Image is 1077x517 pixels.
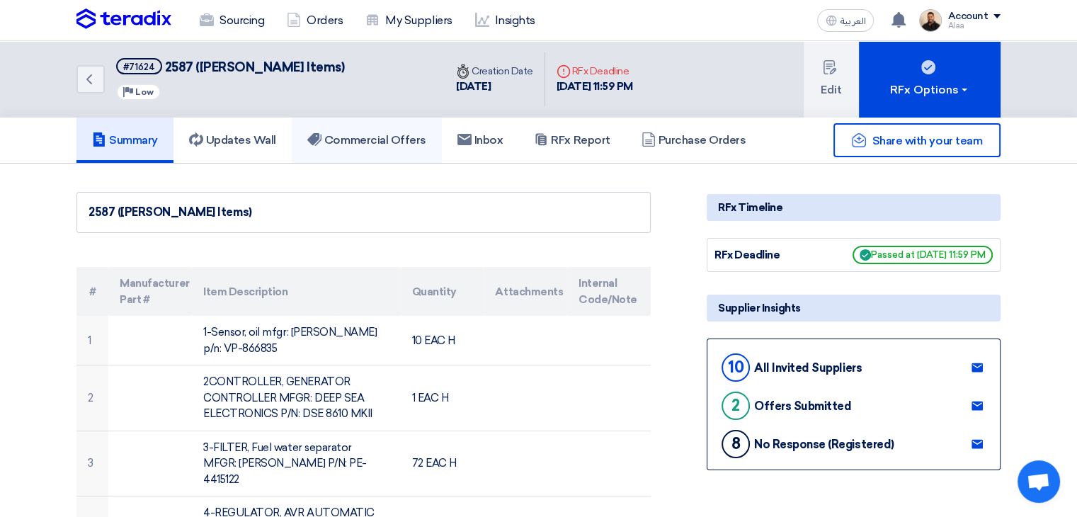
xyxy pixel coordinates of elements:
span: العربية [840,16,865,26]
div: Supplier Insights [707,295,1001,322]
h5: Updates Wall [189,133,276,147]
div: 2 [722,392,750,420]
img: MAA_1717931611039.JPG [919,9,942,32]
th: Quantity [401,267,484,316]
div: [DATE] [456,79,533,95]
h5: RFx Report [534,133,610,147]
div: No Response (Registered) [754,438,894,451]
span: Passed at [DATE] 11:59 PM [853,246,993,264]
div: All Invited Suppliers [754,361,862,375]
th: # [76,267,108,316]
a: Updates Wall [173,118,292,163]
div: Alaa [947,22,1001,30]
div: RFx Deadline [714,247,821,263]
a: Sourcing [188,5,275,36]
td: 2 [76,365,108,431]
span: 2587 ([PERSON_NAME] Items) [165,59,345,75]
button: العربية [817,9,874,32]
button: Edit [804,41,859,118]
td: 10 EAC H [401,316,484,365]
div: 2587 ([PERSON_NAME] Items) [89,204,639,221]
div: 8 [722,430,750,458]
div: Creation Date [456,64,533,79]
th: Internal Code/Note [567,267,651,316]
div: Account [947,11,988,23]
a: Summary [76,118,173,163]
td: 1 EAC H [401,365,484,431]
div: #71624 [123,62,155,72]
div: RFx Deadline [557,64,633,79]
a: My Suppliers [354,5,463,36]
th: Manufacturer Part # [108,267,192,316]
div: RFx Timeline [707,194,1001,221]
a: Purchase Orders [626,118,762,163]
td: 3 [76,431,108,496]
a: Orders [275,5,354,36]
span: Share with your team [872,134,982,147]
td: 3-FILTER, Fuel water separator MFGR: [PERSON_NAME] P/N: PE-4415122 [192,431,400,496]
td: 2CONTROLLER, GENERATOR CONTROLLER MFGR: DEEP SEA ELECTRONICS P/N: DSE 8610 MKII [192,365,400,431]
div: Open chat [1018,460,1060,503]
h5: Commercial Offers [307,133,426,147]
div: [DATE] 11:59 PM [557,79,633,95]
h5: Summary [92,133,158,147]
span: Low [135,87,154,97]
td: 72 EAC H [401,431,484,496]
td: 1-Sensor, oil mfgr: [PERSON_NAME] p/n: VP-866835 [192,316,400,365]
a: RFx Report [518,118,625,163]
th: Item Description [192,267,400,316]
img: Teradix logo [76,8,171,30]
a: Insights [464,5,547,36]
h5: Inbox [457,133,503,147]
td: 1 [76,316,108,365]
div: RFx Options [890,81,970,98]
div: Offers Submitted [754,399,851,413]
h5: 2587 (Perkins Items) [116,58,344,76]
th: Attachments [484,267,567,316]
button: RFx Options [859,41,1001,118]
h5: Purchase Orders [642,133,746,147]
div: 10 [722,353,750,382]
a: Commercial Offers [292,118,442,163]
a: Inbox [442,118,519,163]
